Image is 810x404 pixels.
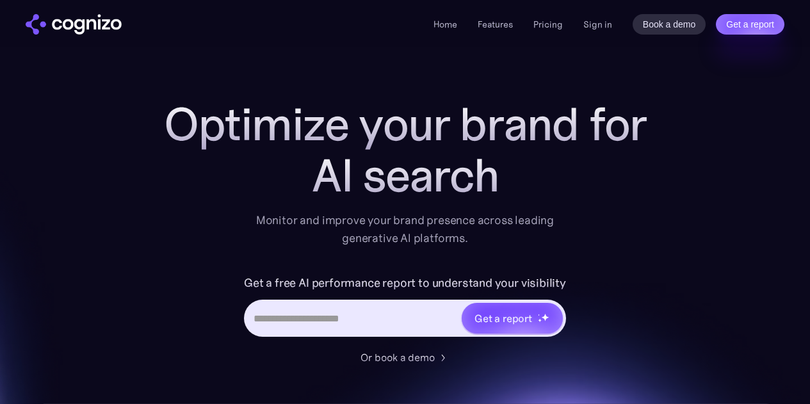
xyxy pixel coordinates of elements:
[244,273,566,343] form: Hero URL Input Form
[541,313,549,321] img: star
[460,302,564,335] a: Get a reportstarstarstar
[360,350,435,365] div: Or book a demo
[538,314,540,316] img: star
[633,14,706,35] a: Book a demo
[248,211,563,247] div: Monitor and improve your brand presence across leading generative AI platforms.
[538,318,542,323] img: star
[149,99,661,150] h1: Optimize your brand for
[360,350,450,365] a: Or book a demo
[474,311,532,326] div: Get a report
[716,14,784,35] a: Get a report
[26,14,122,35] img: cognizo logo
[244,273,566,293] label: Get a free AI performance report to understand your visibility
[26,14,122,35] a: home
[478,19,513,30] a: Features
[533,19,563,30] a: Pricing
[583,17,612,32] a: Sign in
[433,19,457,30] a: Home
[149,150,661,201] div: AI search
